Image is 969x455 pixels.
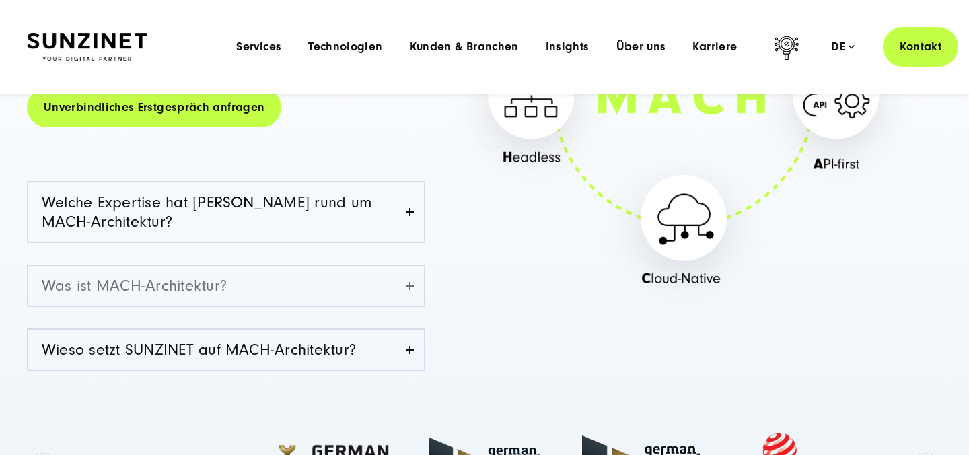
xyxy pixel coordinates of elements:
[308,40,382,54] a: Technologien
[28,182,424,242] a: Welche Expertise hat [PERSON_NAME] rund um MACH-Architektur?
[236,40,281,54] a: Services
[831,40,855,54] div: de
[27,33,147,61] img: SUNZINET Full Service Digital Agentur
[692,40,737,54] a: Karriere
[27,87,281,127] a: Unverbindliches Erstgespräch anfragen
[28,266,424,306] a: Was ist MACH-Architektur?
[410,40,519,54] a: Kunden & Branchen
[616,40,666,54] a: Über uns
[28,330,424,370] a: Wieso setzt SUNZINET auf MACH-Architektur?
[546,40,589,54] a: Insights
[883,27,958,67] a: Kontakt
